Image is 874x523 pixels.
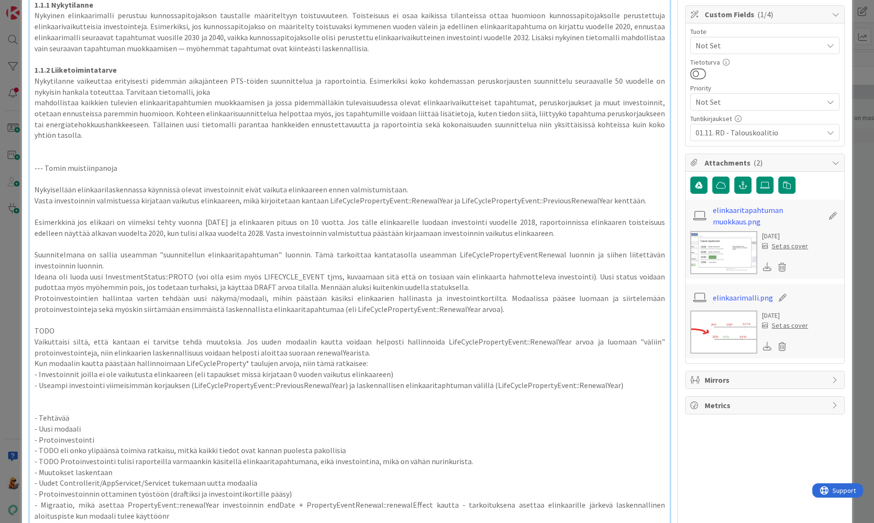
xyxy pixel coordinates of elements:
[34,423,665,434] p: - Uusi modaali
[34,467,665,478] p: - Muutokset laskentaan
[762,231,808,241] div: [DATE]
[34,478,665,489] p: - Uudet Controllerit/AppServicet/Servicet tukemaan uutta modaalia
[705,157,827,168] span: Attachments
[34,358,665,369] p: Kun modaalin kautta päästään hallinnoimaan LifeCycleProperty* taulujen arvoja, niin tämä ratkaisee:
[34,456,665,467] p: - TODO Protoinvestointi tulisi raporteilla varmaankin käsitellä elinkaaritapahtumana, eikä invest...
[753,158,763,167] span: ( 2 )
[34,184,665,195] p: Nykyisellään elinkaarilaskennassa käynnissä olevat investoinnit eivät vaikuta elinkaareen ennen v...
[34,195,665,206] p: Vasta investoinnin valmistuessa kirjataan vaikutus elinkaareen, mikä kirjoitetaan kantaan LifeCyc...
[34,217,665,238] p: Esimerkkinä jos elikaari on viimeksi tehty vuonna [DATE] ja elinkaaren pituus on 10 vuotta. Jos t...
[757,10,773,19] span: ( 1/4 )
[762,241,808,251] div: Set as cover
[34,434,665,445] p: - Protoinvestointi
[696,126,818,139] span: 01.11. RD - Talouskoalitio
[34,412,665,423] p: - Tehtävää
[762,261,773,273] div: Download
[34,445,665,456] p: - TODO eli onko ylipäänsä toimiva ratkaisu, mitkä kaikki tiedot ovat kannan puolesta pakollisia
[696,95,818,109] span: Not Set
[34,500,665,521] p: - Migraatio, mikä asettaa PropertyEvent::renewalYear investoinnin endDate + PropertyEventRenewal:...
[690,28,840,35] div: Tuote
[34,336,665,358] p: Vaikuttaisi siltä, että kantaan ei tarvitse tehdä muutoksia. Jos uuden modaalin kautta voidaan he...
[690,59,840,66] div: Tietoturva
[690,85,840,91] div: Priority
[34,97,665,141] p: mahdollistaa kaikkien tulevien elinkaaritapahtumien muokkaamisen ja jossa pidemmälläkin tulevaisu...
[34,293,665,314] p: Protoinvestointien hallintaa varten tehdään uusi näkymä/modaali, mihin päästään käsiksi elinkaari...
[34,10,665,54] p: Nykyinen elinkaarimalli perustuu kunnossapitojakson taustalle määriteltyyn toistuvuuteen. Toistei...
[34,380,665,391] p: - Useampi investointi viimeisimmän korjauksen (LifeCyclePropertyEvent::PreviousRenewalYear) ja la...
[34,65,117,75] strong: 1.1.2 Liiketoimintatarve
[705,374,827,386] span: Mirrors
[34,325,665,336] p: TODO
[713,204,824,227] a: elinkaaritapahtuman muokkaus.png
[705,9,827,20] span: Custom Fields
[705,400,827,411] span: Metrics
[762,340,773,353] div: Download
[696,39,818,52] span: Not Set
[34,249,665,271] p: Suunnitelmana on sallia useamman "suunnitellun elinkaaritapahtuman" luonnin. Tämä tarkoittaa kant...
[34,163,665,174] p: --- Tomin muistiinpanoja
[690,115,840,122] div: Tuntikirjaukset
[20,1,44,13] span: Support
[34,271,665,293] p: Ideana oli luoda uusi InvestmentStatus::PROTO (voi olla esim myös LIFECYCLE_EVENT tjms, kuvaamaan...
[34,489,665,500] p: - Protoinvestoinnin ottaminen työstöön (draftiksi ja investointikortille pääsy)
[34,76,665,97] p: Nykytilanne vaikeuttaa erityisesti pidemmän aikajänteen PTS-töiden suunnittelua ja raportointia. ...
[34,369,665,380] p: - Investoinnit joilla ei ole vaikutusta elinkaareen (eli tapaukset missä kirjataan 0 vuoden vaiku...
[762,311,808,321] div: [DATE]
[713,292,773,303] a: elinkaarimalli.png
[762,321,808,331] div: Set as cover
